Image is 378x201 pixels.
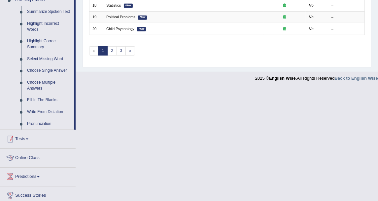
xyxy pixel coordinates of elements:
[267,15,303,20] div: Exam occurring question
[137,27,146,31] em: New
[24,53,74,65] a: Select Missing Word
[106,27,134,31] a: Child Psychology
[0,130,76,146] a: Tests
[89,46,99,56] span: «
[269,76,297,81] strong: English Wise.
[331,26,361,32] div: –
[267,26,303,32] div: Exam occurring question
[89,23,103,35] td: 20
[309,3,314,7] em: No
[0,168,76,184] a: Predictions
[24,77,74,94] a: Choose Multiple Answers
[331,3,361,8] div: –
[107,46,117,56] a: 2
[24,35,74,53] a: Highlight Correct Summary
[106,3,121,7] a: Statistics
[24,65,74,77] a: Choose Single Answer
[124,4,133,8] em: New
[309,15,314,19] em: No
[98,46,108,56] a: 1
[335,76,378,81] a: Back to English Wise
[0,149,76,165] a: Online Class
[24,18,74,35] a: Highlight Incorrect Words
[89,11,103,23] td: 19
[24,118,74,130] a: Pronunciation
[255,72,378,81] div: 2025 © All Rights Reserved
[331,15,361,20] div: –
[24,6,74,18] a: Summarize Spoken Text
[309,27,314,31] em: No
[125,46,135,56] a: »
[106,15,135,19] a: Political Problems
[138,16,147,20] em: New
[24,106,74,118] a: Write From Dictation
[24,94,74,106] a: Fill In The Blanks
[117,46,126,56] a: 3
[267,3,303,8] div: Exam occurring question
